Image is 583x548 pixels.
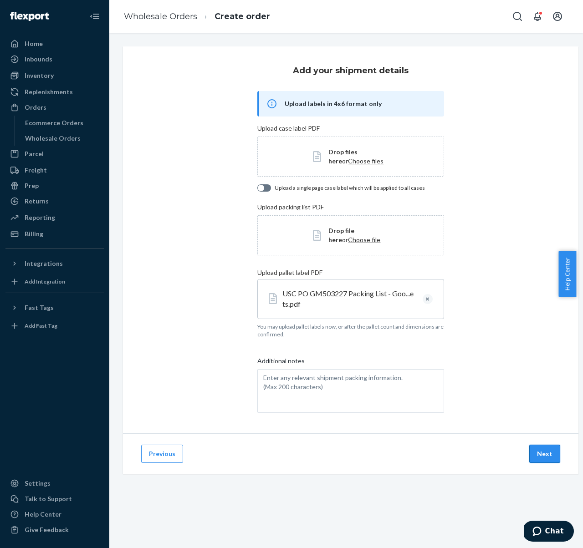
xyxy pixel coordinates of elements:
div: Orders [25,103,46,112]
div: Wholesale Orders [25,134,81,143]
button: Open account menu [548,7,567,25]
a: Orders [5,100,104,115]
button: Open notifications [528,7,547,25]
div: USC PO GM503227 Packing List - Goo...ets.pdf [282,289,415,310]
div: Give Feedback [25,525,69,534]
button: Close Navigation [86,7,104,25]
a: Home [5,36,104,51]
div: Parcel [25,149,44,158]
button: Previous [141,445,183,463]
a: Prep [5,178,104,193]
div: Inventory [25,71,54,80]
footer: You may upload pallet labels now, or after the pallet count and dimensions are confirmed. [257,323,444,338]
button: Next [529,445,560,463]
a: Add Fast Tag [5,319,104,333]
div: Talk to Support [25,494,72,503]
a: Freight [5,163,104,178]
div: Replenishments [25,87,73,96]
a: Returns [5,194,104,208]
span: or [342,236,348,244]
span: Choose file [348,236,380,244]
a: Add Integration [5,274,104,289]
div: Integrations [25,259,63,268]
span: Additional notes [257,356,305,369]
textarea: Additional notes [257,369,444,413]
span: Drop files here [328,148,358,165]
a: Inbounds [5,52,104,66]
a: Ecommerce Orders [20,116,104,130]
span: Drop file here [328,227,354,244]
div: Add Fast Tag [25,322,57,330]
p: Upload pallet label PDF [257,268,444,277]
div: Fast Tags [25,303,54,312]
div: Help Center [25,510,61,519]
a: Inventory [5,68,104,83]
div: Settings [25,479,51,488]
a: Help Center [5,507,104,522]
div: Reporting [25,213,55,222]
button: Give Feedback [5,523,104,537]
div: Prep [25,181,39,190]
div: Home [25,39,43,48]
img: Flexport logo [10,12,49,21]
a: Wholesale Orders [20,131,104,146]
button: Integrations [5,256,104,271]
iframe: Opens a widget where you can chat to one of our agents [524,521,574,543]
label: Upload packing list PDF [257,203,444,212]
ol: breadcrumbs [117,3,277,30]
div: Ecommerce Orders [25,118,83,127]
div: Billing [25,229,43,238]
p: Upload a single page case label which will be applied to all cases [275,184,425,192]
button: Talk to Support [5,492,104,506]
a: Replenishments [5,85,104,99]
button: Fast Tags [5,300,104,315]
div: Add Integration [25,278,65,285]
span: Choose files [348,157,384,165]
a: Create order [215,11,270,21]
a: Billing [5,227,104,241]
div: Inbounds [25,55,52,64]
button: Clear [423,294,433,304]
a: Settings [5,476,104,491]
a: Parcel [5,147,104,161]
label: Upload case label PDF [257,124,444,133]
span: Upload labels in 4x6 format only [285,98,433,109]
a: Reporting [5,210,104,225]
button: Open Search Box [508,7,527,25]
div: Freight [25,166,47,175]
div: Returns [25,197,49,206]
h3: Add your shipment details [293,65,409,76]
a: Wholesale Orders [124,11,197,21]
button: Help Center [558,251,576,297]
span: or [342,157,348,165]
